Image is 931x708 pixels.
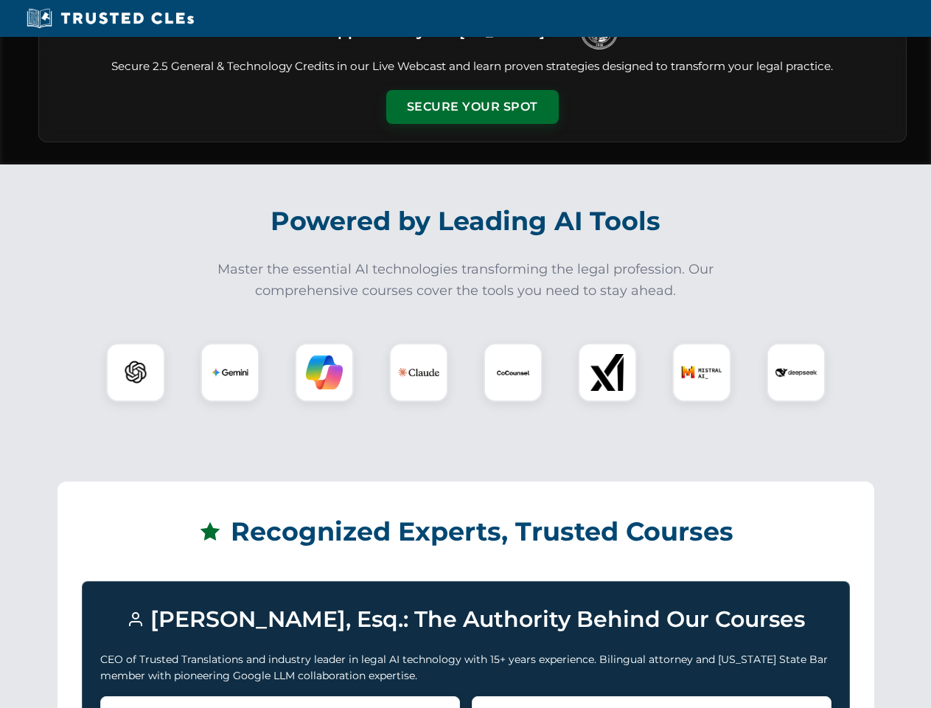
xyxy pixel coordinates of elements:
[306,354,343,391] img: Copilot Logo
[212,354,248,391] img: Gemini Logo
[114,351,157,394] img: ChatGPT Logo
[389,343,448,402] div: Claude
[100,651,831,684] p: CEO of Trusted Translations and industry leader in legal AI technology with 15+ years experience....
[295,343,354,402] div: Copilot
[398,352,439,393] img: Claude Logo
[208,259,724,302] p: Master the essential AI technologies transforming the legal profession. Our comprehensive courses...
[589,354,626,391] img: xAI Logo
[57,58,888,75] p: Secure 2.5 General & Technology Credits in our Live Webcast and learn proven strategies designed ...
[106,343,165,402] div: ChatGPT
[201,343,259,402] div: Gemini
[100,600,831,639] h3: [PERSON_NAME], Esq.: The Authority Behind Our Courses
[578,343,637,402] div: xAI
[386,90,559,124] button: Secure Your Spot
[22,7,198,29] img: Trusted CLEs
[495,354,531,391] img: CoCounsel Logo
[681,352,722,393] img: Mistral AI Logo
[767,343,826,402] div: DeepSeek
[484,343,543,402] div: CoCounsel
[672,343,731,402] div: Mistral AI
[57,195,874,247] h2: Powered by Leading AI Tools
[775,352,817,393] img: DeepSeek Logo
[82,506,850,558] h2: Recognized Experts, Trusted Courses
